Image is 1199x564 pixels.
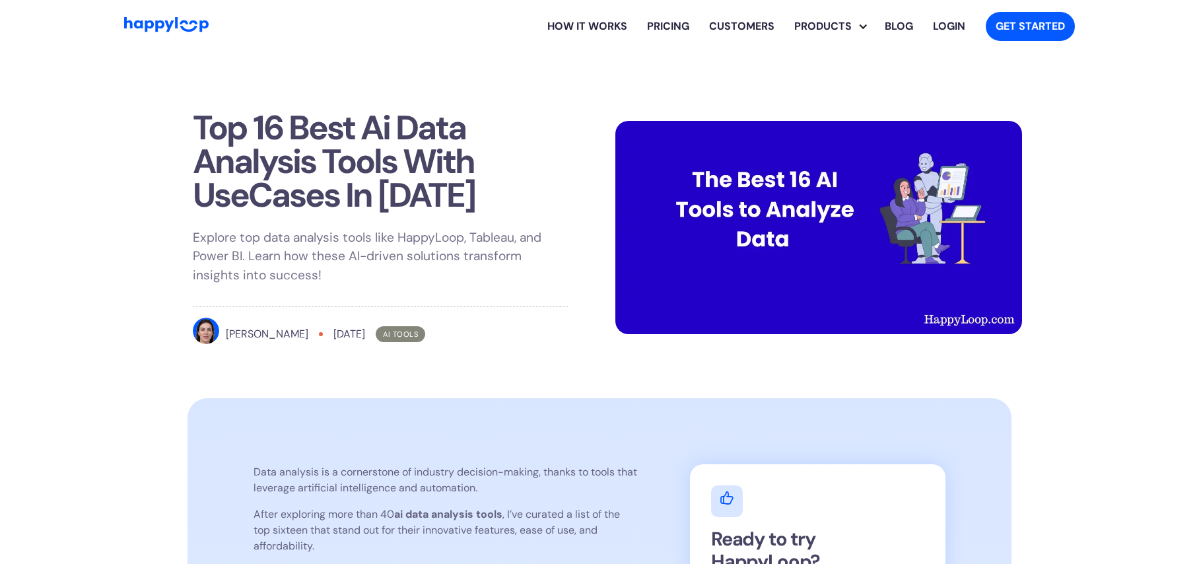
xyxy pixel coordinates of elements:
[923,5,975,48] a: Log in to your HappyLoop account
[254,464,637,496] p: Data analysis is a cornerstone of industry decision-making, thanks to tools that leverage artific...
[537,5,637,48] a: Learn how HappyLoop works
[637,5,699,48] a: View HappyLoop pricing plans
[254,507,637,554] p: After exploring more than 40 , I’ve curated a list of the top sixteen that stand out for their in...
[986,12,1075,41] a: Get started with HappyLoop
[875,5,923,48] a: Visit the HappyLoop blog for insights
[794,5,875,48] div: PRODUCTS
[124,17,209,36] a: Go to Home Page
[226,326,308,342] div: [PERSON_NAME]
[784,18,862,34] div: PRODUCTS
[333,326,365,342] div: [DATE]
[699,5,784,48] a: Learn how HappyLoop works
[394,507,502,521] strong: ai data analysis tools
[376,326,425,341] div: Ai Tools
[193,111,568,213] h1: Top 16 Best Ai Data Analysis Tools With UseCases In [DATE]
[784,5,875,48] div: Explore HappyLoop use cases
[124,17,209,32] img: HappyLoop Logo
[193,229,568,285] p: Explore top data analysis tools like HappyLoop, Tableau, and Power BI. Learn how these AI-driven ...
